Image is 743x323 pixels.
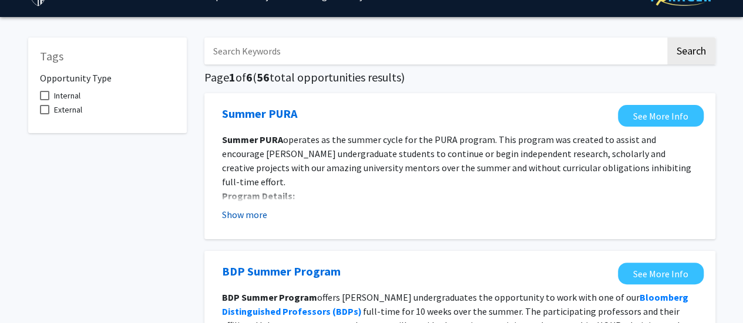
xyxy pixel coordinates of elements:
[9,270,50,314] iframe: Chat
[222,134,283,145] strong: Summer PURA
[222,190,295,202] strong: Program Details:
[204,70,715,84] h5: Page of ( total opportunities results)
[257,70,270,84] span: 56
[222,134,691,188] span: operates as the summer cycle for the PURA program. This program was created to assist and encoura...
[40,63,175,84] h6: Opportunity Type
[54,103,82,117] span: External
[618,105,704,127] a: Opens in a new tab
[54,89,80,103] span: Internal
[222,291,317,303] strong: BDP Summer Program
[222,105,297,123] a: Opens in a new tab
[246,70,253,84] span: 6
[618,263,704,284] a: Opens in a new tab
[667,38,715,64] button: Search
[204,38,665,64] input: Search Keywords
[40,49,175,63] h5: Tags
[229,70,236,84] span: 1
[222,208,267,222] button: Show more
[222,263,341,280] a: Opens in a new tab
